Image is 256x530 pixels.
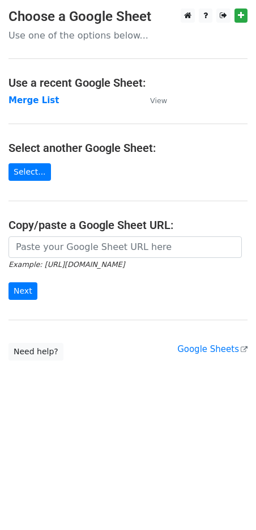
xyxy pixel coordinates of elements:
a: Need help? [8,343,63,361]
h4: Select another Google Sheet: [8,141,248,155]
p: Use one of the options below... [8,29,248,41]
h4: Use a recent Google Sheet: [8,76,248,90]
a: View [139,95,167,105]
a: Google Sheets [177,344,248,354]
a: Select... [8,163,51,181]
a: Merge List [8,95,59,105]
input: Next [8,282,37,300]
input: Paste your Google Sheet URL here [8,236,242,258]
small: Example: [URL][DOMAIN_NAME] [8,260,125,269]
h3: Choose a Google Sheet [8,9,248,25]
small: View [150,96,167,105]
h4: Copy/paste a Google Sheet URL: [8,218,248,232]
